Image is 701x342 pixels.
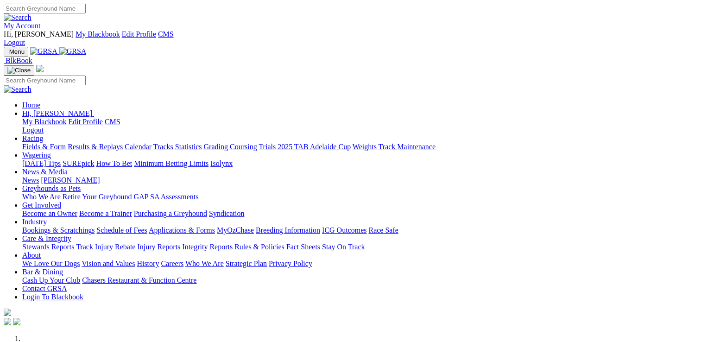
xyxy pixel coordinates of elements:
[59,47,87,56] img: GRSA
[22,293,83,301] a: Login To Blackbook
[22,243,697,251] div: Care & Integrity
[230,143,257,151] a: Coursing
[4,309,11,316] img: logo-grsa-white.png
[22,151,51,159] a: Wagering
[41,176,100,184] a: [PERSON_NAME]
[4,30,74,38] span: Hi, [PERSON_NAME]
[22,218,47,226] a: Industry
[4,4,86,13] input: Search
[122,30,156,38] a: Edit Profile
[379,143,436,151] a: Track Maintenance
[105,118,120,126] a: CMS
[161,260,183,267] a: Careers
[22,176,697,184] div: News & Media
[22,193,61,201] a: Who We Are
[269,260,312,267] a: Privacy Policy
[256,226,320,234] a: Breeding Information
[217,226,254,234] a: MyOzChase
[286,243,320,251] a: Fact Sheets
[4,318,11,325] img: facebook.svg
[185,260,224,267] a: Who We Are
[4,22,41,30] a: My Account
[4,65,34,76] button: Toggle navigation
[259,143,276,151] a: Trials
[210,159,233,167] a: Isolynx
[4,13,32,22] img: Search
[204,143,228,151] a: Grading
[353,143,377,151] a: Weights
[134,193,199,201] a: GAP SA Assessments
[226,260,267,267] a: Strategic Plan
[82,260,135,267] a: Vision and Values
[13,318,20,325] img: twitter.svg
[7,67,31,74] img: Close
[79,209,132,217] a: Become a Trainer
[22,101,40,109] a: Home
[158,30,174,38] a: CMS
[4,57,32,64] a: BlkBook
[134,159,208,167] a: Minimum Betting Limits
[22,109,92,117] span: Hi, [PERSON_NAME]
[4,76,86,85] input: Search
[149,226,215,234] a: Applications & Forms
[175,143,202,151] a: Statistics
[22,234,71,242] a: Care & Integrity
[22,134,43,142] a: Racing
[22,276,80,284] a: Cash Up Your Club
[6,57,32,64] span: BlkBook
[368,226,398,234] a: Race Safe
[22,209,697,218] div: Get Involved
[4,47,28,57] button: Toggle navigation
[209,209,244,217] a: Syndication
[234,243,284,251] a: Rules & Policies
[63,159,94,167] a: SUREpick
[22,226,95,234] a: Bookings & Scratchings
[4,85,32,94] img: Search
[22,168,68,176] a: News & Media
[22,276,697,285] div: Bar & Dining
[22,260,697,268] div: About
[125,143,152,151] a: Calendar
[9,48,25,55] span: Menu
[36,65,44,72] img: logo-grsa-white.png
[30,47,57,56] img: GRSA
[322,226,366,234] a: ICG Outcomes
[137,260,159,267] a: History
[22,243,74,251] a: Stewards Reports
[22,268,63,276] a: Bar & Dining
[76,243,135,251] a: Track Injury Rebate
[4,30,697,47] div: My Account
[22,109,94,117] a: Hi, [PERSON_NAME]
[22,260,80,267] a: We Love Our Dogs
[22,143,66,151] a: Fields & Form
[322,243,365,251] a: Stay On Track
[278,143,351,151] a: 2025 TAB Adelaide Cup
[22,143,697,151] div: Racing
[22,285,67,292] a: Contact GRSA
[22,126,44,134] a: Logout
[76,30,120,38] a: My Blackbook
[22,251,41,259] a: About
[22,184,81,192] a: Greyhounds as Pets
[153,143,173,151] a: Tracks
[69,118,103,126] a: Edit Profile
[22,226,697,234] div: Industry
[22,176,39,184] a: News
[134,209,207,217] a: Purchasing a Greyhound
[96,159,133,167] a: How To Bet
[22,201,61,209] a: Get Involved
[182,243,233,251] a: Integrity Reports
[22,159,61,167] a: [DATE] Tips
[22,209,77,217] a: Become an Owner
[22,118,67,126] a: My Blackbook
[68,143,123,151] a: Results & Replays
[137,243,180,251] a: Injury Reports
[22,193,697,201] div: Greyhounds as Pets
[63,193,132,201] a: Retire Your Greyhound
[22,118,697,134] div: Hi, [PERSON_NAME]
[96,226,147,234] a: Schedule of Fees
[22,159,697,168] div: Wagering
[4,38,25,46] a: Logout
[82,276,196,284] a: Chasers Restaurant & Function Centre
